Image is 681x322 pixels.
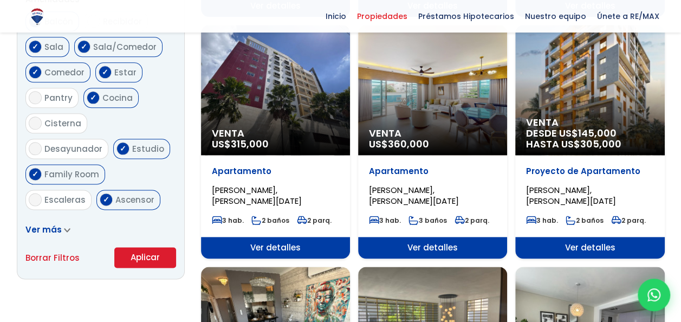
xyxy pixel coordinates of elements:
[212,166,339,177] p: Apartamento
[297,216,332,225] span: 2 parq.
[93,41,157,53] span: Sala/Comedor
[99,66,112,79] input: Estar
[611,216,646,225] span: 2 parq.
[29,66,42,79] input: Comedor
[515,25,664,259] a: Venta DESDE US$145,000 HASTA US$305,000 Proyecto de Apartamento [PERSON_NAME], [PERSON_NAME][DATE...
[515,237,664,259] span: Ver detalles
[369,137,429,151] span: US$
[526,166,653,177] p: Proyecto de Apartamento
[44,118,81,129] span: Cisterna
[212,137,269,151] span: US$
[44,67,85,78] span: Comedor
[580,137,621,151] span: 305,000
[44,169,99,180] span: Family Room
[526,139,653,150] span: HASTA US$
[114,67,137,78] span: Estar
[29,193,42,206] input: Escaleras
[44,194,86,205] span: Escaleras
[520,8,592,24] span: Nuestro equipo
[408,216,447,225] span: 3 baños
[352,8,413,24] span: Propiedades
[320,8,352,24] span: Inicio
[29,117,42,130] input: Cisterna
[578,126,617,140] span: 145,000
[369,128,496,139] span: Venta
[369,166,496,177] p: Apartamento
[358,237,507,259] span: Ver detalles
[592,8,665,24] span: Únete a RE/MAX
[115,194,154,205] span: Ascensor
[212,216,244,225] span: 3 hab.
[29,40,42,53] input: Sala
[87,91,100,104] input: Cocina
[388,137,429,151] span: 360,000
[25,251,80,265] a: Borrar Filtros
[44,41,63,53] span: Sala
[44,92,73,104] span: Pantry
[29,168,42,181] input: Family Room
[251,216,289,225] span: 2 baños
[25,224,62,235] span: Ver más
[212,128,339,139] span: Venta
[132,143,164,154] span: Estudio
[116,142,129,155] input: Estudio
[369,216,401,225] span: 3 hab.
[455,216,489,225] span: 2 parq.
[100,193,113,206] input: Ascensor
[25,224,70,235] a: Ver más
[102,92,133,104] span: Cocina
[77,40,90,53] input: Sala/Comedor
[526,216,558,225] span: 3 hab.
[526,184,616,207] span: [PERSON_NAME], [PERSON_NAME][DATE]
[369,184,459,207] span: [PERSON_NAME], [PERSON_NAME][DATE]
[114,247,176,268] button: Aplicar
[413,8,520,24] span: Préstamos Hipotecarios
[29,91,42,104] input: Pantry
[28,7,47,26] img: Logo de REMAX
[526,128,653,150] span: DESDE US$
[566,216,604,225] span: 2 baños
[201,25,350,259] a: Venta US$315,000 Apartamento [PERSON_NAME], [PERSON_NAME][DATE] 3 hab. 2 baños 2 parq. Ver detalles
[44,143,102,154] span: Desayunador
[231,137,269,151] span: 315,000
[212,184,302,207] span: [PERSON_NAME], [PERSON_NAME][DATE]
[201,237,350,259] span: Ver detalles
[526,117,653,128] span: Venta
[358,25,507,259] a: Venta US$360,000 Apartamento [PERSON_NAME], [PERSON_NAME][DATE] 3 hab. 3 baños 2 parq. Ver detalles
[29,142,42,155] input: Desayunador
